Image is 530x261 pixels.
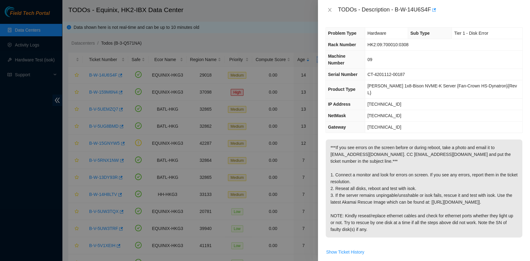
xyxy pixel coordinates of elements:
[327,7,332,12] span: close
[328,31,356,36] span: Problem Type
[325,7,334,13] button: Close
[328,87,355,92] span: Product Type
[328,42,356,47] span: Rack Number
[454,31,488,36] span: Tier 1 - Disk Error
[326,139,522,237] p: ***If you see errors on the screen before or during reboot, take a photo and email it to [EMAIL_A...
[328,102,350,107] span: IP Address
[328,54,345,65] span: Machine Number
[367,72,405,77] span: CT-4201112-00187
[328,113,346,118] span: NetMask
[367,113,401,118] span: [TECHNICAL_ID]
[410,31,429,36] span: Sub Type
[367,83,517,95] span: [PERSON_NAME] 1x8-Bison NVME-K Server {Fan-Crown HS-Dynatron}{Rev L}
[367,31,386,36] span: Hardware
[367,42,408,47] span: HK2:09:700010:0308
[328,125,346,130] span: Gateway
[338,5,523,15] div: TODOs - Description - B-W-14U6S4F
[328,72,357,77] span: Serial Number
[367,57,372,62] span: 09
[367,102,401,107] span: [TECHNICAL_ID]
[326,249,364,255] span: Show Ticket History
[326,247,365,257] button: Show Ticket History
[367,125,401,130] span: [TECHNICAL_ID]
